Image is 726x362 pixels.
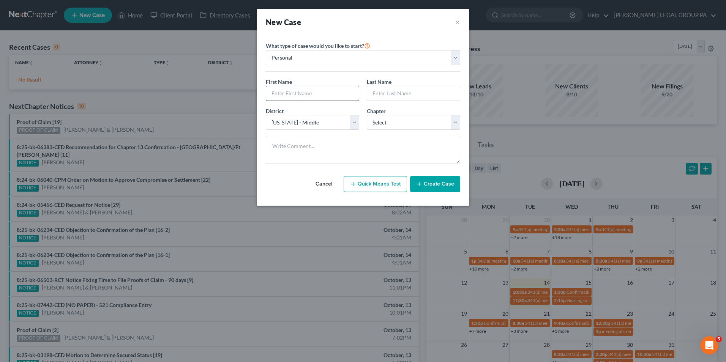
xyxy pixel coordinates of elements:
button: Create Case [410,176,460,192]
label: What type of case would you like to start? [266,41,370,50]
iframe: Intercom live chat [700,336,718,354]
span: First Name [266,79,292,85]
strong: New Case [266,17,301,27]
span: 5 [716,336,722,342]
input: Enter First Name [266,86,359,101]
span: Last Name [367,79,391,85]
button: Quick Means Test [344,176,407,192]
button: Cancel [307,176,341,192]
span: District [266,108,284,114]
button: × [455,17,460,27]
span: Chapter [367,108,386,114]
input: Enter Last Name [367,86,460,101]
